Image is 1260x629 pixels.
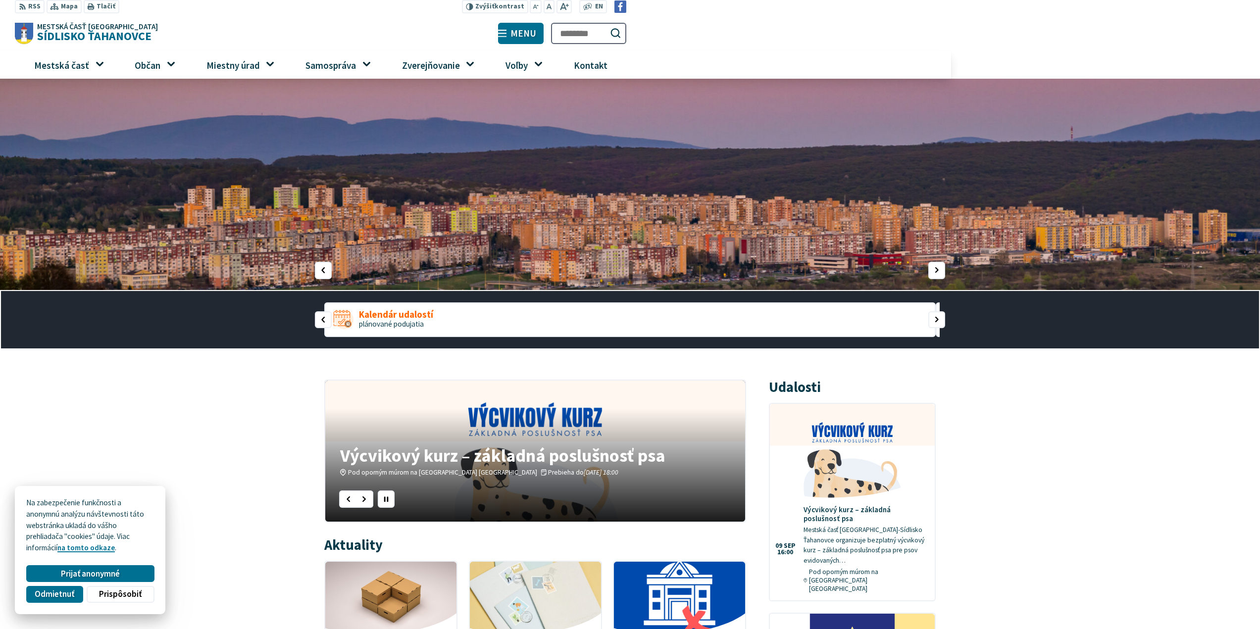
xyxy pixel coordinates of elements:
[30,51,93,78] span: Mestská časť
[359,309,433,320] span: Kalendár udalostí
[359,319,424,329] span: plánované podujatia
[770,404,935,601] a: Výcvikový kurz – základná poslušnosť psa Mestská časť [GEOGRAPHIC_DATA]-Sídlisko Ťahanovce organi...
[348,468,537,477] span: Pod oporným múrom na [GEOGRAPHIC_DATA] [GEOGRAPHIC_DATA]
[510,30,536,37] span: Menu
[398,51,463,78] span: Zverejňovanie
[302,51,360,78] span: Samospráva
[187,51,279,78] a: Miestny úrad
[462,55,479,72] button: Otvoriť podmenu pre Zverejňovanie
[325,381,745,522] a: Výcvikový kurz – základná poslušnosť psa Pod oporným múrom na [GEOGRAPHIC_DATA] [GEOGRAPHIC_DATA]...
[61,569,120,579] span: Prijať anonymné
[358,55,375,72] button: Otvoriť podmenu pre
[487,51,547,78] a: Voľby
[548,468,618,477] span: Prebieha do
[202,51,263,78] span: Miestny úrad
[340,446,730,464] h4: Výcvikový kurz – základná poslušnosť psa
[804,525,927,566] p: Mestská časť [GEOGRAPHIC_DATA]-Sídlisko Ťahanovce organizuje bezplatný výcvikový kurz – základná ...
[35,589,74,599] span: Odmietnuť
[378,490,395,507] div: Pozastaviť pohyb slajdera
[97,2,115,10] span: Tlačiť
[584,468,618,477] em: [DATE] 18:00
[163,55,180,72] button: Otvoriť podmenu pre
[37,23,158,30] span: Mestská časť [GEOGRAPHIC_DATA]
[570,51,611,78] span: Kontakt
[26,586,83,603] button: Odmietnuť
[595,1,603,12] span: EN
[530,55,547,72] button: Otvoriť podmenu pre
[809,568,927,593] span: Pod oporným múrom na [GEOGRAPHIC_DATA] [GEOGRAPHIC_DATA]
[33,23,158,42] h1: Sídlisko Ťahanovce
[15,23,158,45] a: Logo Sídlisko Ťahanovce, prejsť na domovskú stránku.
[87,586,154,603] button: Prispôsobiť
[804,505,927,523] h4: Výcvikový kurz – základná poslušnosť psa
[475,2,524,10] span: kontrast
[784,542,796,549] span: sep
[383,51,479,78] a: Zverejňovanie
[262,55,279,72] button: Otvoriť podmenu pre
[614,0,627,13] img: Prejsť na Facebook stránku
[554,51,626,78] a: Kontakt
[324,302,936,337] a: Kalendár udalostí plánované podujatia
[769,380,821,395] h3: Udalosti
[475,2,495,10] span: Zvýšiť
[15,23,33,45] img: Prejsť na domovskú stránku
[131,51,164,78] span: Občan
[498,23,544,45] button: Menu
[99,589,142,599] span: Prispôsobiť
[26,497,154,554] p: Na zabezpečenie funkčnosti a anonymnú analýzu návštevnosti táto webstránka ukladá do vášho prehli...
[775,542,782,549] span: 09
[91,55,108,72] button: Otvoriť podmenu pre
[28,1,41,12] span: RSS
[324,537,383,553] h3: Aktuality
[61,1,78,12] span: Mapa
[57,543,115,552] a: na tomto odkaze
[26,565,154,582] button: Prijať anonymné
[116,51,180,78] a: Občan
[775,549,796,556] span: 16:00
[287,51,375,78] a: Samospráva
[15,51,108,78] a: Mestská časť
[502,51,532,78] span: Voľby
[592,1,605,12] a: EN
